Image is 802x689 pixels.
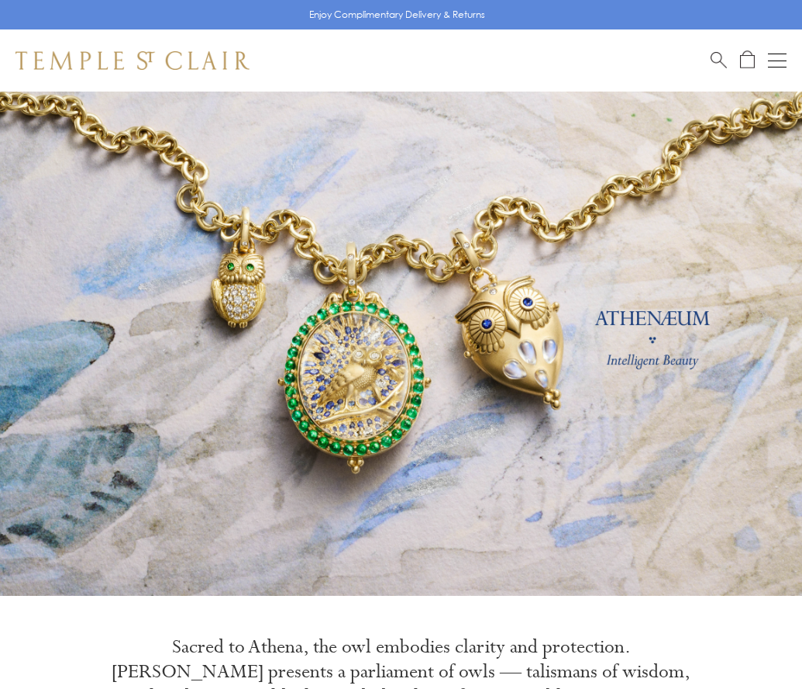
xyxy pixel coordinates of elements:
a: Search [711,50,727,70]
p: Enjoy Complimentary Delivery & Returns [309,7,485,23]
img: Temple St. Clair [15,51,250,70]
button: Open navigation [768,51,787,70]
a: Open Shopping Bag [740,50,755,70]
